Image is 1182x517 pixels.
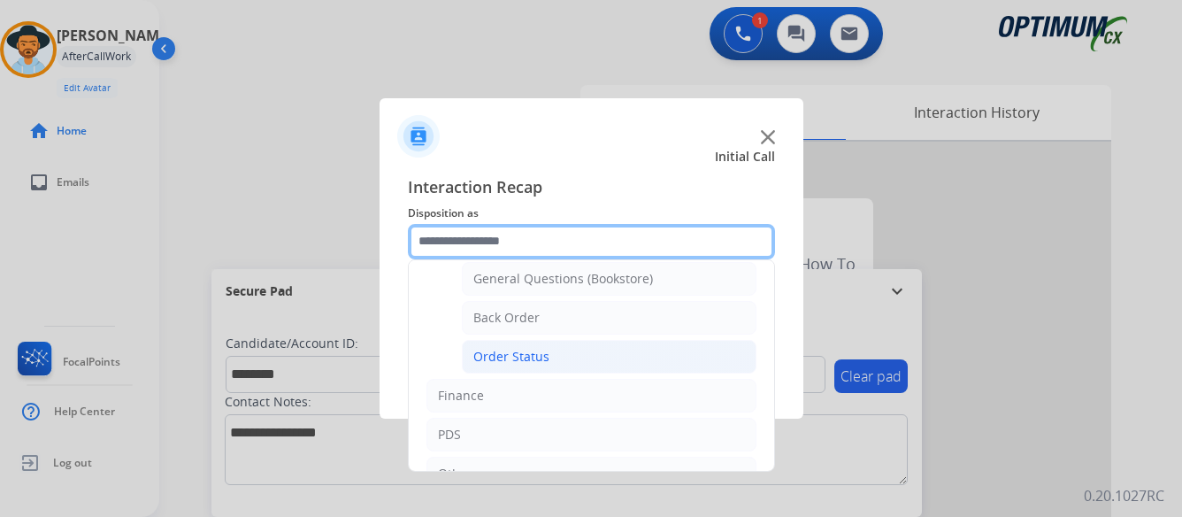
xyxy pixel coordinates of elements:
[1084,485,1164,506] p: 0.20.1027RC
[438,426,461,444] div: PDS
[438,465,472,482] div: Other
[408,203,775,224] span: Disposition as
[397,115,440,158] img: contactIcon
[438,387,484,405] div: Finance
[473,270,653,288] div: General Questions (Bookstore)
[715,148,775,166] span: Initial Call
[473,348,549,366] div: Order Status
[408,174,775,203] span: Interaction Recap
[473,309,540,327] div: Back Order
